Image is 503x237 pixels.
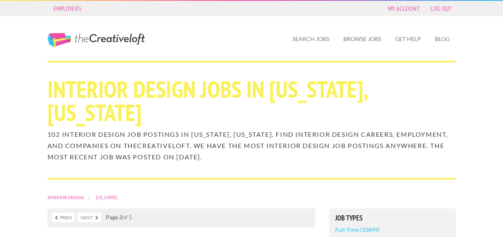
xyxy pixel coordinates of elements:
[47,33,145,47] a: The Creative Loft
[335,224,379,235] a: Full-Time (33849)
[77,213,101,222] a: Next
[47,78,456,124] h1: Interior Design Jobs in [US_STATE], [US_STATE]
[286,30,336,48] a: Search Jobs
[47,129,456,163] h2: 102 Interior Design job postings in [US_STATE], [US_STATE]. Find Interior Design careers, employm...
[335,214,450,222] h5: Job Types
[52,213,74,222] a: Prev
[47,208,315,227] nav: of 5
[96,195,117,200] a: [US_STATE]
[384,3,423,14] a: My Account
[106,214,122,221] strong: Page 2
[429,30,456,48] a: Blog
[427,3,456,14] a: Log Out
[47,195,84,200] a: Interior Design
[389,30,427,48] a: Get Help
[337,30,388,48] a: Browse Jobs
[49,3,86,14] a: Employers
